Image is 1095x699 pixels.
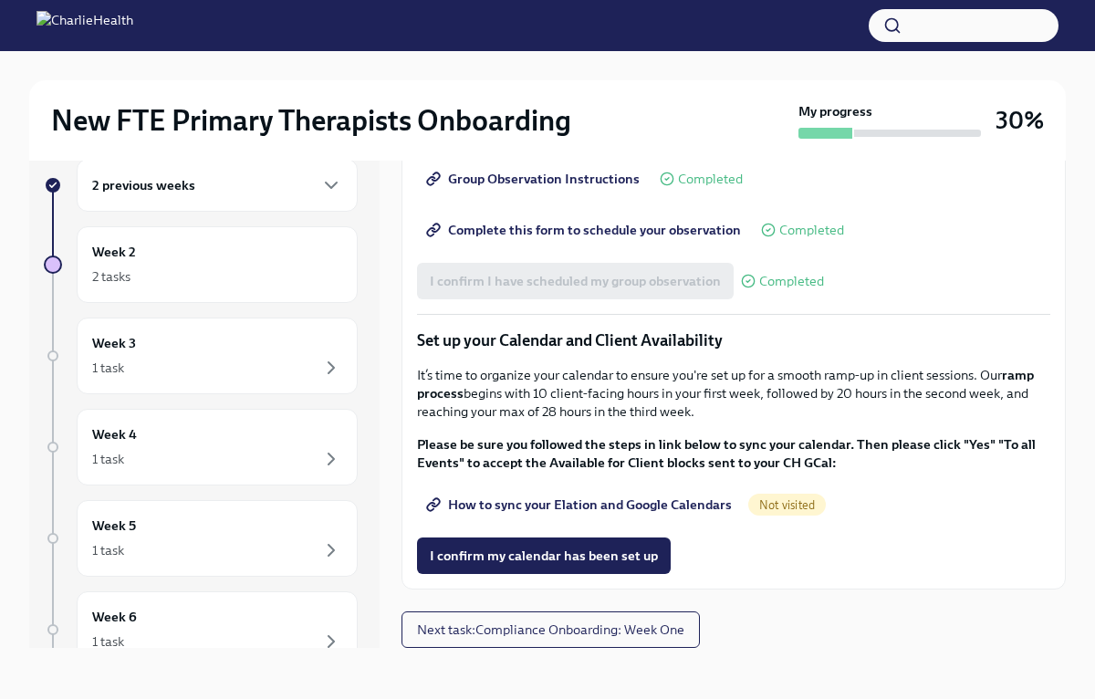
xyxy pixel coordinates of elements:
[92,541,124,559] div: 1 task
[44,591,358,668] a: Week 61 task
[759,275,824,288] span: Completed
[92,267,130,286] div: 2 tasks
[92,607,137,627] h6: Week 6
[92,516,136,536] h6: Week 5
[748,498,826,512] span: Not visited
[798,102,872,120] strong: My progress
[36,11,133,40] img: CharlieHealth
[92,424,137,444] h6: Week 4
[417,537,671,574] button: I confirm my calendar has been set up
[996,104,1044,137] h3: 30%
[417,486,745,523] a: How to sync your Elation and Google Calendars
[417,329,1050,351] p: Set up your Calendar and Client Availability
[430,221,741,239] span: Complete this form to schedule your observation
[401,611,700,648] button: Next task:Compliance Onboarding: Week One
[44,500,358,577] a: Week 51 task
[44,226,358,303] a: Week 22 tasks
[77,159,358,212] div: 2 previous weeks
[678,172,743,186] span: Completed
[44,318,358,394] a: Week 31 task
[779,224,844,237] span: Completed
[417,212,754,248] a: Complete this form to schedule your observation
[430,547,658,565] span: I confirm my calendar has been set up
[92,359,124,377] div: 1 task
[417,436,1036,471] strong: Please be sure you followed the steps in link below to sync your calendar. Then please click "Yes...
[92,632,124,651] div: 1 task
[92,242,136,262] h6: Week 2
[417,621,684,639] span: Next task : Compliance Onboarding: Week One
[51,102,571,139] h2: New FTE Primary Therapists Onboarding
[92,450,124,468] div: 1 task
[430,170,640,188] span: Group Observation Instructions
[430,496,732,514] span: How to sync your Elation and Google Calendars
[417,161,652,197] a: Group Observation Instructions
[92,333,136,353] h6: Week 3
[92,175,195,195] h6: 2 previous weeks
[44,409,358,485] a: Week 41 task
[417,366,1050,421] p: It’s time to organize your calendar to ensure you're set up for a smooth ramp-up in client sessio...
